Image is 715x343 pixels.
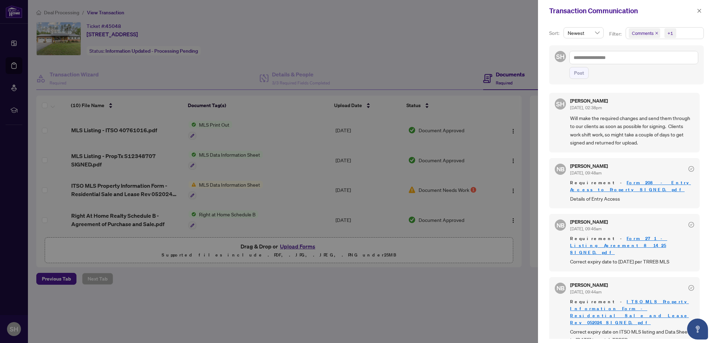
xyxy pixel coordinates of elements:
h5: [PERSON_NAME] [570,283,608,288]
span: NB [556,164,565,174]
span: [DATE], 09:46am [570,226,602,231]
button: Post [569,67,589,79]
p: Sort: [549,29,561,37]
h5: [PERSON_NAME] [570,219,608,224]
div: +1 [668,30,673,37]
button: Open asap [687,319,708,340]
span: Details of Entry Access [570,195,694,203]
span: Comments [632,30,654,37]
h5: [PERSON_NAME] [570,98,608,103]
span: [DATE], 09:44am [570,289,602,294]
span: Correct expiry date to [DATE] per TRREB MLS [570,258,694,266]
span: Requirement - [570,179,694,193]
a: Form 271 - Listing Agreement 8 14 25 SIGNED.pdf [570,236,667,255]
span: close [655,31,658,35]
span: close [697,8,702,13]
span: check-circle [688,222,694,228]
p: Filter: [609,30,622,38]
span: Requirement - [570,298,694,326]
h5: [PERSON_NAME] [570,164,608,169]
span: Requirement - [570,235,694,256]
span: NB [556,283,565,293]
span: check-circle [688,166,694,172]
span: [DATE], 09:48am [570,170,602,176]
span: SH [556,52,565,61]
a: Form 208 - Entry Access to Property SIGNED.pdf [570,180,691,193]
span: Newest [568,28,599,38]
div: Transaction Communication [549,6,695,16]
a: ITSO MLS Property Information Form - Residential Sale and Lease Rev 052024 SIGNED.pdf [570,299,689,326]
span: Will make the required changes and send them through to our clients as soon as possible for signi... [570,114,694,147]
span: [DATE], 02:38pm [570,105,602,110]
span: check-circle [688,285,694,291]
span: SH [556,99,565,109]
span: Comments [629,28,660,38]
span: NB [556,220,565,230]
